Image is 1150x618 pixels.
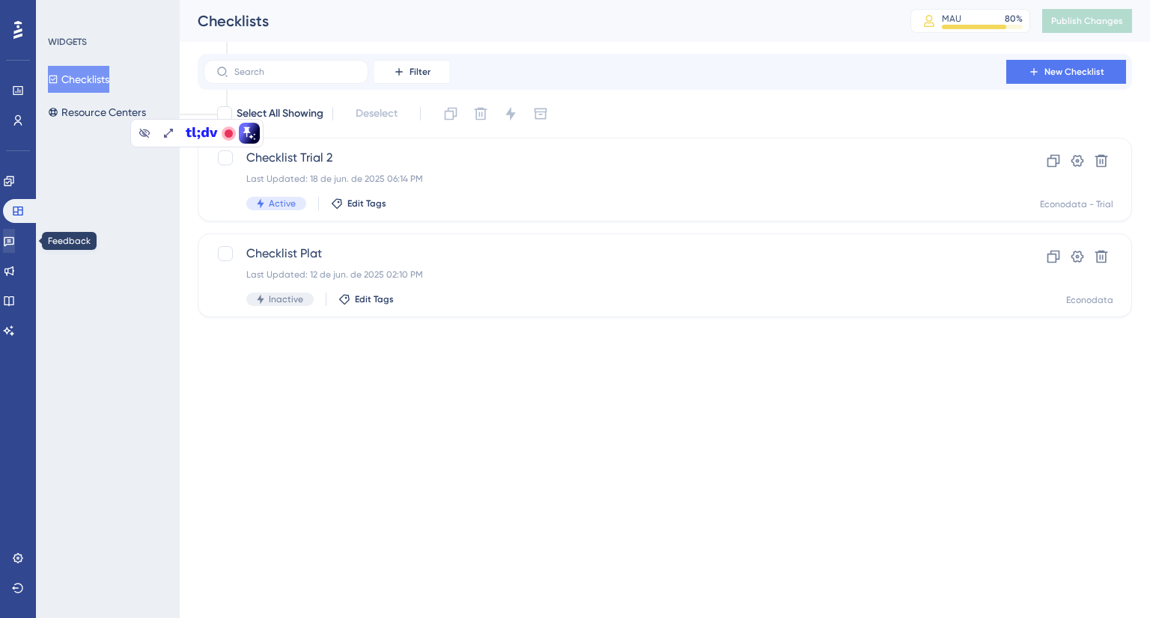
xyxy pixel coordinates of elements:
[1044,66,1104,78] span: New Checklist
[246,245,964,263] span: Checklist Plat
[48,36,87,48] div: WIDGETS
[342,100,411,127] button: Deselect
[234,67,356,77] input: Search
[246,269,964,281] div: Last Updated: 12 de jun. de 2025 02:10 PM
[1005,13,1023,25] div: 80 %
[338,293,394,305] button: Edit Tags
[331,198,386,209] button: Edit Tags
[1066,294,1113,306] div: Econodata
[1042,9,1132,33] button: Publish Changes
[48,66,109,93] button: Checklists
[410,66,431,78] span: Filter
[1006,60,1126,84] button: New Checklist
[246,149,964,167] span: Checklist Trial 2
[356,105,398,123] span: Deselect
[1040,198,1113,210] div: Econodata - Trial
[269,293,303,305] span: Inactive
[198,10,873,31] div: Checklists
[48,99,146,126] button: Resource Centers
[942,13,961,25] div: MAU
[237,105,323,123] span: Select All Showing
[355,293,394,305] span: Edit Tags
[347,198,386,209] span: Edit Tags
[1051,15,1123,27] span: Publish Changes
[246,173,964,185] div: Last Updated: 18 de jun. de 2025 06:14 PM
[269,198,296,209] span: Active
[374,60,449,84] button: Filter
